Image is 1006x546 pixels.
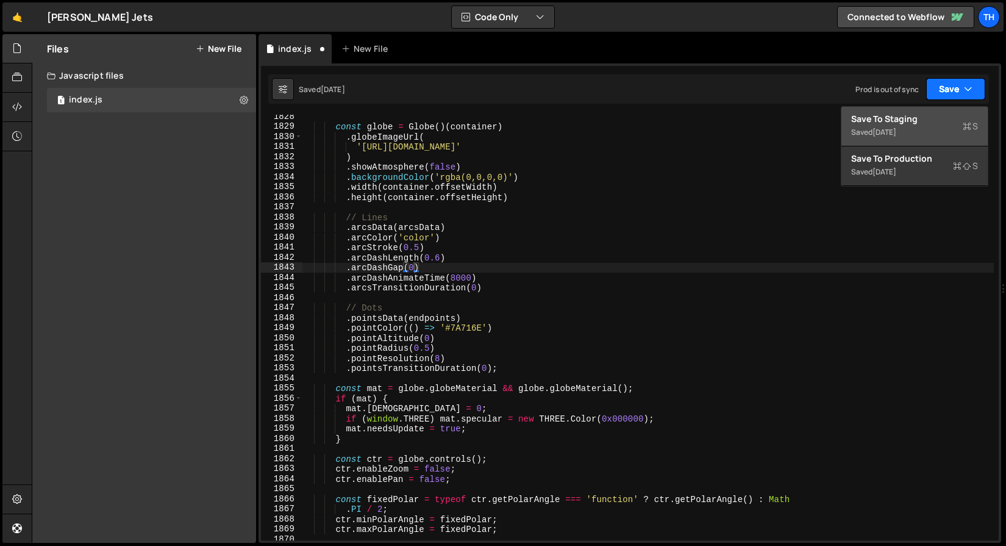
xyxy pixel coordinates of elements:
[261,534,302,545] div: 1870
[851,153,978,165] div: Save to Production
[261,363,302,373] div: 1853
[261,504,302,514] div: 1867
[261,182,302,192] div: 1835
[926,78,985,100] button: Save
[978,6,1000,28] a: Th
[261,132,302,142] div: 1830
[261,232,302,243] div: 1840
[261,253,302,263] div: 1842
[57,96,65,106] span: 1
[299,84,345,95] div: Saved
[261,121,302,132] div: 1829
[953,160,978,172] span: S
[341,43,393,55] div: New File
[872,127,896,137] div: [DATE]
[261,293,302,303] div: 1846
[261,474,302,484] div: 1864
[47,42,69,56] h2: Files
[261,414,302,424] div: 1858
[963,120,978,132] span: S
[261,373,302,384] div: 1854
[851,113,978,125] div: Save to Staging
[261,514,302,525] div: 1868
[261,242,302,253] div: 1841
[261,423,302,434] div: 1859
[261,273,302,283] div: 1844
[261,494,302,505] div: 1866
[261,333,302,343] div: 1850
[855,84,919,95] div: Prod is out of sync
[32,63,256,88] div: Javascript files
[69,95,102,106] div: index.js
[261,152,302,162] div: 1832
[261,202,302,212] div: 1837
[261,323,302,333] div: 1849
[261,343,302,353] div: 1851
[261,172,302,182] div: 1834
[278,43,312,55] div: index.js
[851,165,978,179] div: Saved
[261,222,302,232] div: 1839
[841,146,988,186] button: Save to ProductionS Saved[DATE]
[261,484,302,494] div: 1865
[261,112,302,122] div: 1828
[261,383,302,393] div: 1855
[261,303,302,313] div: 1847
[261,393,302,404] div: 1856
[47,88,256,112] div: 16759/45776.js
[261,403,302,414] div: 1857
[841,106,988,187] div: Code Only
[261,434,302,444] div: 1860
[837,6,974,28] a: Connected to Webflow
[47,10,153,24] div: [PERSON_NAME] Jets
[321,84,345,95] div: [DATE]
[261,454,302,464] div: 1862
[261,444,302,454] div: 1861
[261,162,302,172] div: 1833
[196,44,241,54] button: New File
[261,464,302,474] div: 1863
[841,107,988,146] button: Save to StagingS Saved[DATE]
[261,262,302,273] div: 1843
[261,142,302,152] div: 1831
[261,353,302,364] div: 1852
[261,282,302,293] div: 1845
[2,2,32,32] a: 🤙
[261,313,302,323] div: 1848
[872,167,896,177] div: [DATE]
[261,524,302,534] div: 1869
[261,192,302,203] div: 1836
[452,6,554,28] button: Code Only
[261,212,302,223] div: 1838
[851,125,978,140] div: Saved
